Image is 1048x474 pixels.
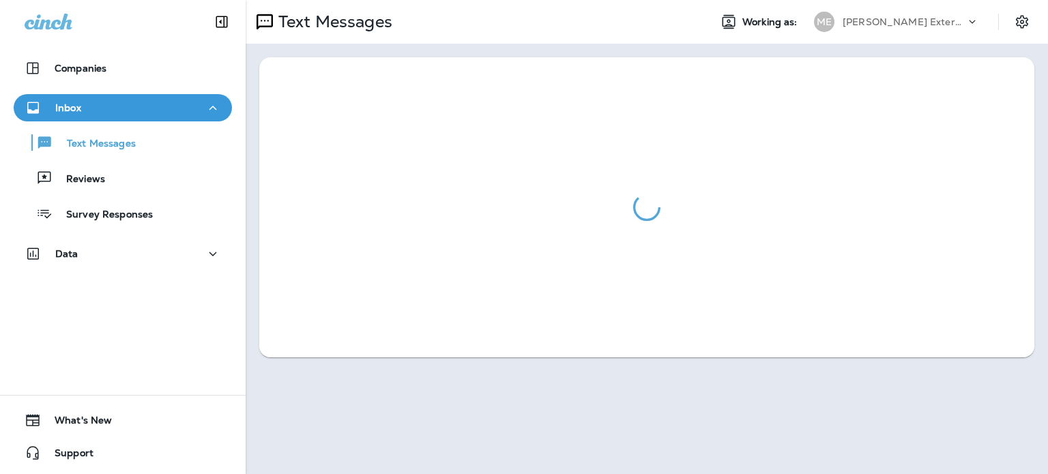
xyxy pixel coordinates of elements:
[55,248,78,259] p: Data
[41,447,93,464] span: Support
[53,209,153,222] p: Survey Responses
[273,12,392,32] p: Text Messages
[14,164,232,192] button: Reviews
[14,439,232,466] button: Support
[53,173,105,186] p: Reviews
[1010,10,1034,34] button: Settings
[14,240,232,267] button: Data
[14,55,232,82] button: Companies
[203,8,241,35] button: Collapse Sidebar
[53,138,136,151] p: Text Messages
[14,406,232,434] button: What's New
[14,94,232,121] button: Inbox
[14,199,232,228] button: Survey Responses
[55,63,106,74] p: Companies
[55,102,81,113] p: Inbox
[41,415,112,431] span: What's New
[843,16,965,27] p: [PERSON_NAME] Exterminating
[742,16,800,28] span: Working as:
[814,12,834,32] div: ME
[14,128,232,157] button: Text Messages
